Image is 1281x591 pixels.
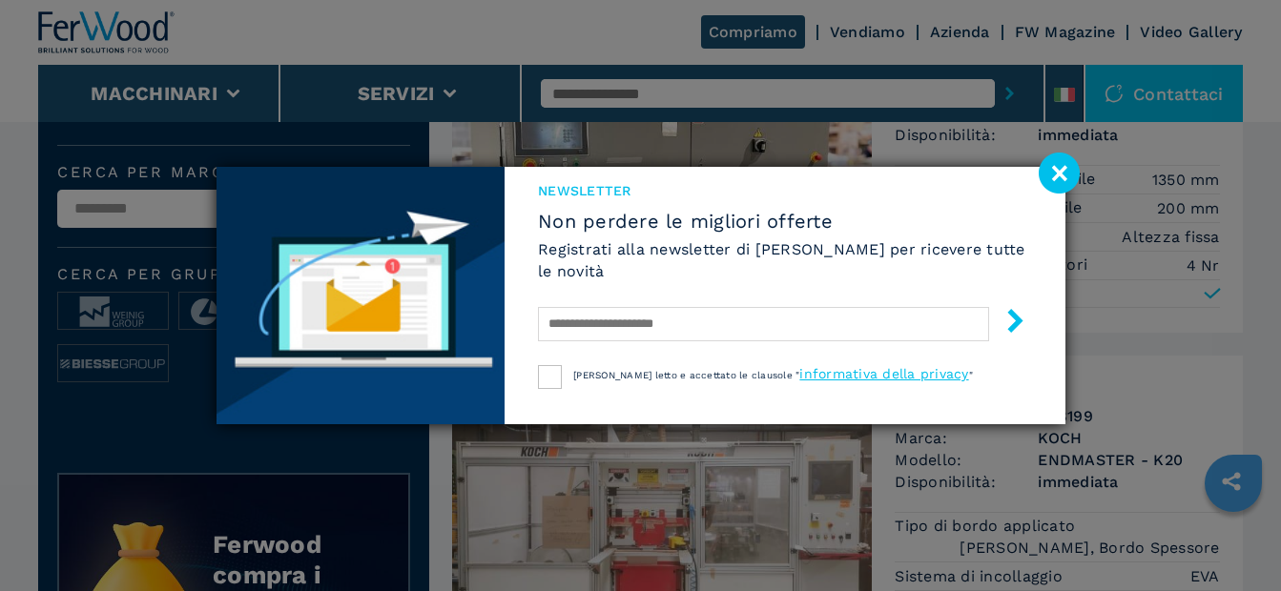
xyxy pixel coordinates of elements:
[538,210,1031,233] span: Non perdere le migliori offerte
[573,370,799,380] span: [PERSON_NAME] letto e accettato le clausole "
[217,167,506,424] img: Newsletter image
[984,301,1027,346] button: submit-button
[969,370,973,380] span: "
[538,238,1031,282] h6: Registrati alla newsletter di [PERSON_NAME] per ricevere tutte le novità
[538,181,1031,200] span: NEWSLETTER
[799,366,968,381] a: informativa della privacy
